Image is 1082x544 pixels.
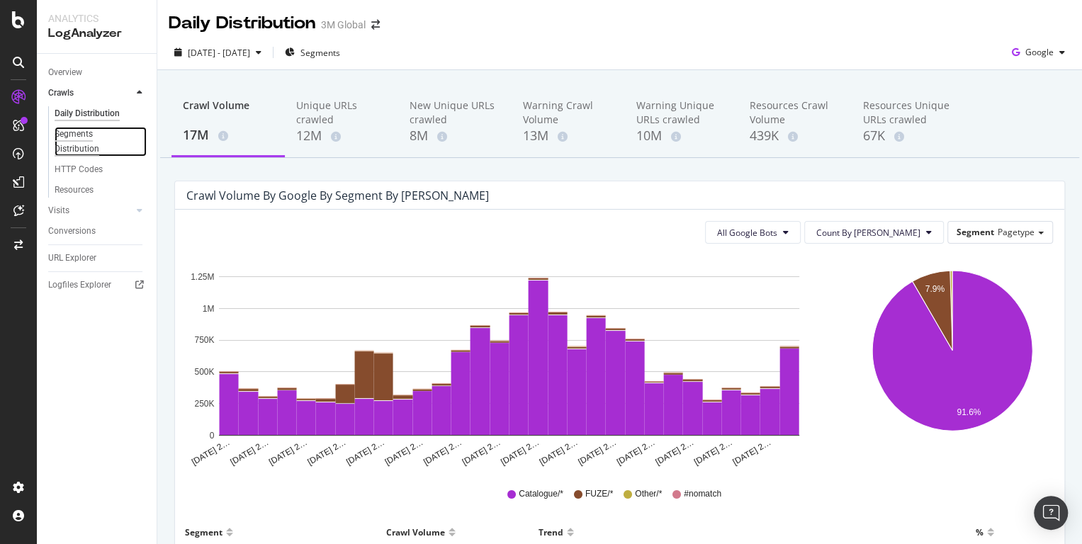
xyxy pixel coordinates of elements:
[183,98,274,125] div: Crawl Volume
[48,251,147,266] a: URL Explorer
[55,127,147,157] a: Segments Distribution
[635,488,662,500] span: Other/*
[300,47,340,59] span: Segments
[210,431,215,441] text: 0
[585,488,613,500] span: FUZE/*
[185,521,222,543] div: Segment
[55,183,147,198] a: Resources
[169,41,267,64] button: [DATE] - [DATE]
[1025,46,1054,58] span: Google
[852,255,1053,467] svg: A chart.
[48,25,145,42] div: LogAnalyzer
[386,521,445,543] div: Crawl Volume
[863,98,954,127] div: Resources Unique URLs crawled
[1006,41,1071,64] button: Google
[183,126,274,144] div: 17M
[279,41,346,64] button: Segments
[636,98,727,127] div: Warning Unique URLs crawled
[1034,496,1068,530] div: Open Intercom Messenger
[55,162,147,177] a: HTTP Codes
[48,11,145,25] div: Analytics
[194,367,214,377] text: 500K
[55,162,103,177] div: HTTP Codes
[925,284,945,294] text: 7.9%
[188,47,250,59] span: [DATE] - [DATE]
[203,304,215,314] text: 1M
[191,272,214,282] text: 1.25M
[816,227,920,239] span: Count By Day
[705,221,801,244] button: All Google Bots
[48,278,111,293] div: Logfiles Explorer
[48,203,69,218] div: Visits
[48,86,133,101] a: Crawls
[863,127,954,145] div: 67K
[539,521,563,543] div: Trend
[371,20,380,30] div: arrow-right-arrow-left
[169,11,315,35] div: Daily Distribution
[194,336,214,346] text: 750K
[186,188,489,203] div: Crawl Volume by google by Segment by [PERSON_NAME]
[48,224,147,239] a: Conversions
[48,278,147,293] a: Logfiles Explorer
[55,183,94,198] div: Resources
[750,127,840,145] div: 439K
[48,65,147,80] a: Overview
[717,227,777,239] span: All Google Bots
[321,18,366,32] div: 3M Global
[636,127,727,145] div: 10M
[998,226,1035,238] span: Pagetype
[750,98,840,127] div: Resources Crawl Volume
[957,407,981,417] text: 91.6%
[684,488,721,500] span: #nomatch
[48,224,96,239] div: Conversions
[957,226,994,238] span: Segment
[186,255,831,467] svg: A chart.
[296,98,387,127] div: Unique URLs crawled
[523,127,614,145] div: 13M
[519,488,563,500] span: Catalogue/*
[55,106,147,121] a: Daily Distribution
[55,106,120,121] div: Daily Distribution
[523,98,614,127] div: Warning Crawl Volume
[48,65,82,80] div: Overview
[48,86,74,101] div: Crawls
[48,203,133,218] a: Visits
[55,127,133,157] div: Segments Distribution
[410,98,500,127] div: New Unique URLs crawled
[194,399,214,409] text: 250K
[48,251,96,266] div: URL Explorer
[410,127,500,145] div: 8M
[976,521,984,543] div: %
[296,127,387,145] div: 12M
[804,221,944,244] button: Count By [PERSON_NAME]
